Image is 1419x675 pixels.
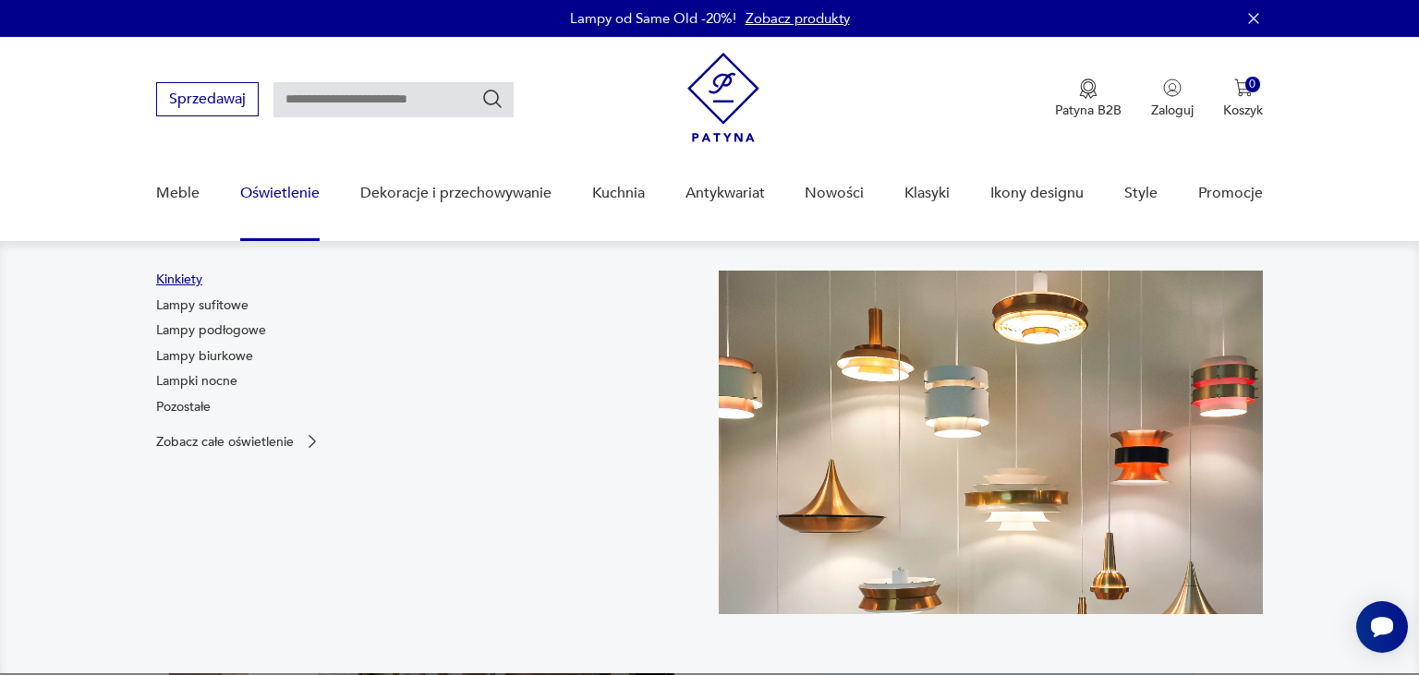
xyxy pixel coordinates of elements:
img: Ikona medalu [1079,78,1098,99]
p: Patyna B2B [1055,102,1122,119]
a: Kinkiety [156,271,202,289]
div: 0 [1245,77,1261,92]
a: Lampy biurkowe [156,347,253,366]
a: Kuchnia [592,158,645,229]
img: Ikona koszyka [1234,78,1253,97]
a: Oświetlenie [240,158,320,229]
img: Patyna - sklep z meblami i dekoracjami vintage [687,53,759,142]
a: Lampy podłogowe [156,321,266,340]
a: Pozostałe [156,398,211,416]
a: Lampy sufitowe [156,296,249,315]
a: Dekoracje i przechowywanie [360,158,552,229]
a: Meble [156,158,200,229]
a: Ikony designu [990,158,1084,229]
button: Patyna B2B [1055,78,1122,119]
img: a9d990cd2508053be832d7f2d4ba3cb1.jpg [719,271,1263,614]
p: Zaloguj [1151,102,1194,119]
a: Promocje [1198,158,1263,229]
a: Sprzedawaj [156,94,259,107]
button: Sprzedawaj [156,82,259,116]
a: Klasyki [904,158,950,229]
button: 0Koszyk [1223,78,1263,119]
a: Lampki nocne [156,372,237,391]
a: Zobacz całe oświetlenie [156,432,321,451]
p: Lampy od Same Old -20%! [570,9,736,28]
p: Koszyk [1223,102,1263,119]
a: Nowości [805,158,864,229]
button: Szukaj [481,88,503,110]
a: Antykwariat [685,158,765,229]
p: Zobacz całe oświetlenie [156,436,294,448]
a: Style [1124,158,1158,229]
button: Zaloguj [1151,78,1194,119]
img: Ikonka użytkownika [1163,78,1182,97]
a: Zobacz produkty [746,9,850,28]
iframe: Smartsupp widget button [1356,601,1408,653]
a: Ikona medaluPatyna B2B [1055,78,1122,119]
